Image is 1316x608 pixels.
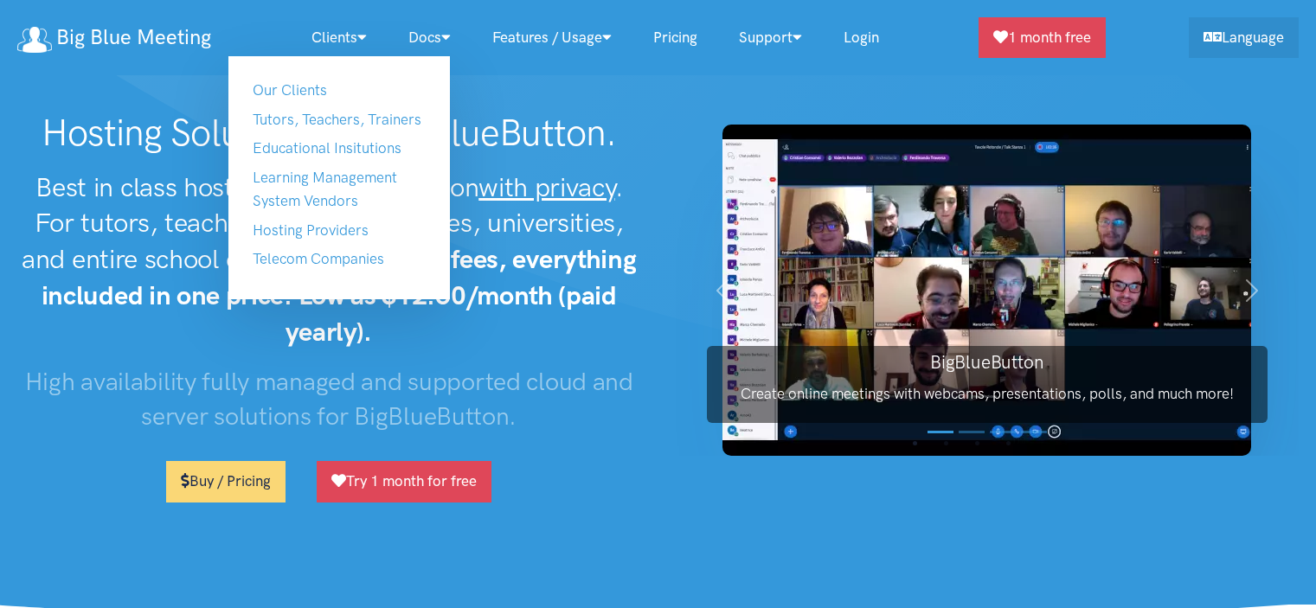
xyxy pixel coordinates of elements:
[722,125,1251,456] img: BigBlueButton screenshot
[166,461,286,502] a: Buy / Pricing
[707,349,1268,374] h3: BigBlueButton
[253,250,384,267] a: Telecom Companies
[317,461,491,502] a: Try 1 month for free
[632,19,718,56] a: Pricing
[291,19,388,56] a: Clients
[17,170,641,350] h2: Best in class hosting for BigBlueButton . For tutors, teachers, schools, colleges, universities, ...
[388,19,472,56] a: Docs
[478,171,614,203] u: with privacy
[253,169,397,209] a: Learning Management System Vendors
[1189,17,1299,58] a: Language
[253,139,401,157] a: Educational Insitutions
[253,111,421,128] a: Tutors, Teachers, Trainers
[979,17,1106,58] a: 1 month free
[823,19,900,56] a: Login
[17,19,211,56] a: Big Blue Meeting
[42,243,637,348] strong: No hidden fees, everything included in one price. Low as $12.50/month (paid yearly).
[253,81,327,99] a: Our Clients
[718,19,823,56] a: Support
[17,111,641,156] h1: Hosting Solutions for BigBlueButton.
[17,27,52,53] img: logo
[17,364,641,434] h3: High availability fully managed and supported cloud and server solutions for BigBlueButton.
[253,221,369,239] a: Hosting Providers
[472,19,632,56] a: Features / Usage
[707,382,1268,406] p: Create online meetings with webcams, presentations, polls, and much more!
